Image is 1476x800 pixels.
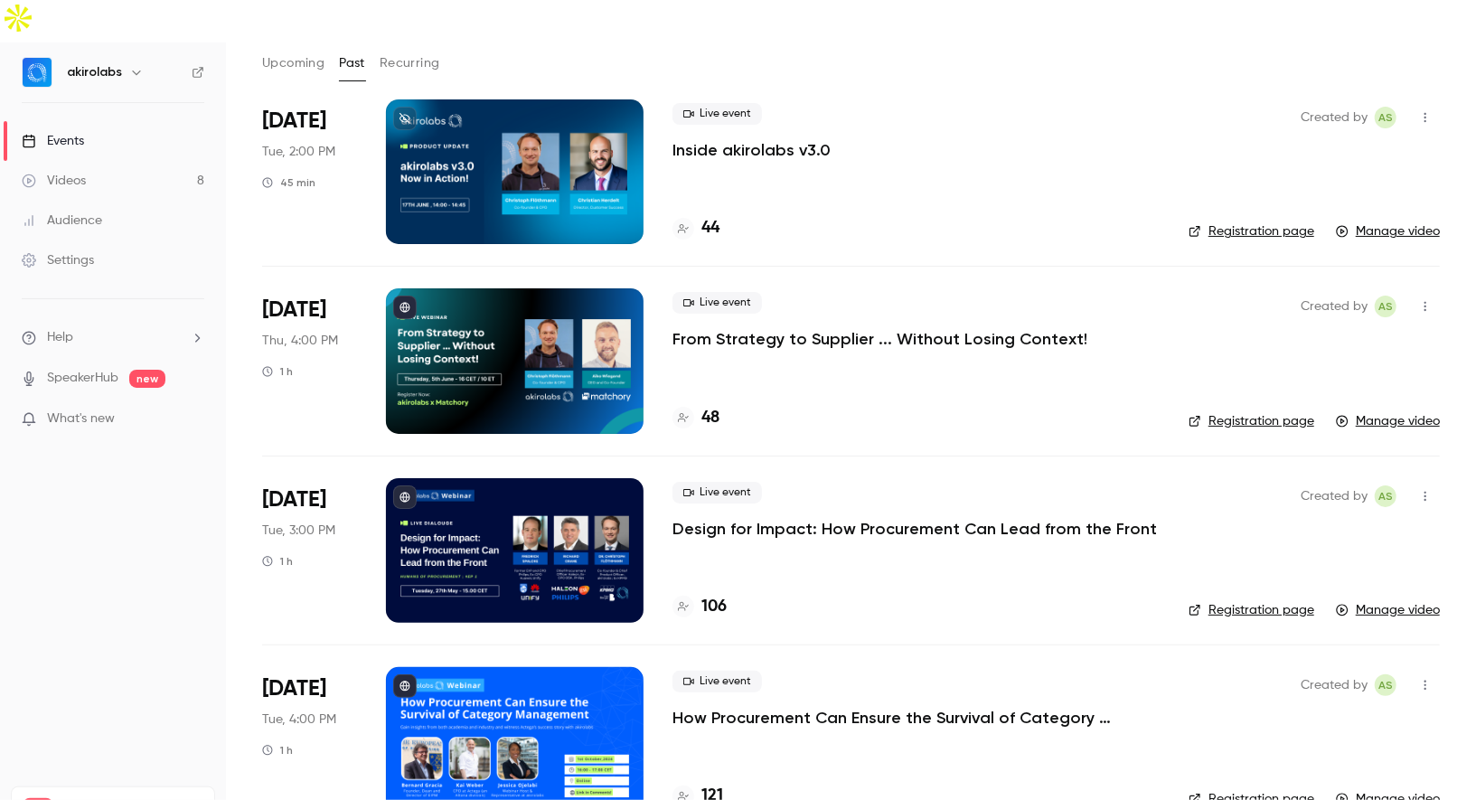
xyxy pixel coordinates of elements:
a: Manage video [1336,412,1440,430]
div: 1 h [262,743,293,758]
span: Tue, 2:00 PM [262,143,335,161]
div: May 27 Tue, 3:00 PM (Europe/Berlin) [262,478,357,623]
a: Manage video [1336,601,1440,619]
div: Audience [22,212,102,230]
button: Recurring [380,49,440,78]
a: Registration page [1189,412,1314,430]
h4: 106 [701,595,727,619]
a: Inside akirolabs v3.0 [672,139,831,161]
span: Created by [1301,296,1368,317]
div: 1 h [262,554,293,569]
li: help-dropdown-opener [22,328,204,347]
span: AS [1378,107,1393,128]
span: Tue, 3:00 PM [262,522,335,540]
img: akirolabs [23,58,52,87]
span: Created by [1301,485,1368,507]
a: Design for Impact: How Procurement Can Lead from the Front [672,518,1157,540]
div: Jun 17 Tue, 2:00 PM (Europe/Berlin) [262,99,357,244]
span: AS [1378,296,1393,317]
button: Past [339,49,365,78]
span: Created by [1301,107,1368,128]
span: Aman Sadique [1375,296,1396,317]
a: From Strategy to Supplier ... Without Losing Context! [672,328,1087,350]
span: Aman Sadique [1375,485,1396,507]
span: Thu, 4:00 PM [262,332,338,350]
span: Live event [672,103,762,125]
div: Videos [22,172,86,190]
span: Aman Sadique [1375,674,1396,696]
span: AS [1378,485,1393,507]
span: [DATE] [262,296,326,325]
span: AS [1378,674,1393,696]
span: Live event [672,292,762,314]
div: Events [22,132,84,150]
span: [DATE] [262,674,326,703]
a: Registration page [1189,222,1314,240]
h4: 44 [701,216,719,240]
span: What's new [47,409,115,428]
span: Aman Sadique [1375,107,1396,128]
span: Tue, 4:00 PM [262,711,336,729]
h6: akirolabs [67,63,122,81]
h4: 48 [701,406,719,430]
div: Settings [22,251,94,269]
span: Help [47,328,73,347]
span: [DATE] [262,485,326,514]
a: 44 [672,216,719,240]
span: Live event [672,482,762,504]
span: [DATE] [262,107,326,136]
button: Upcoming [262,49,324,78]
a: Manage video [1336,222,1440,240]
a: Registration page [1189,601,1314,619]
span: new [129,370,165,388]
a: 106 [672,595,727,619]
a: How Procurement Can Ensure the Survival of Category Management [672,707,1160,729]
div: 1 h [262,364,293,379]
span: Live event [672,671,762,692]
div: Jun 5 Thu, 4:00 PM (Europe/Berlin) [262,288,357,433]
span: Created by [1301,674,1368,696]
a: SpeakerHub [47,369,118,388]
a: 48 [672,406,719,430]
div: 45 min [262,175,315,190]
